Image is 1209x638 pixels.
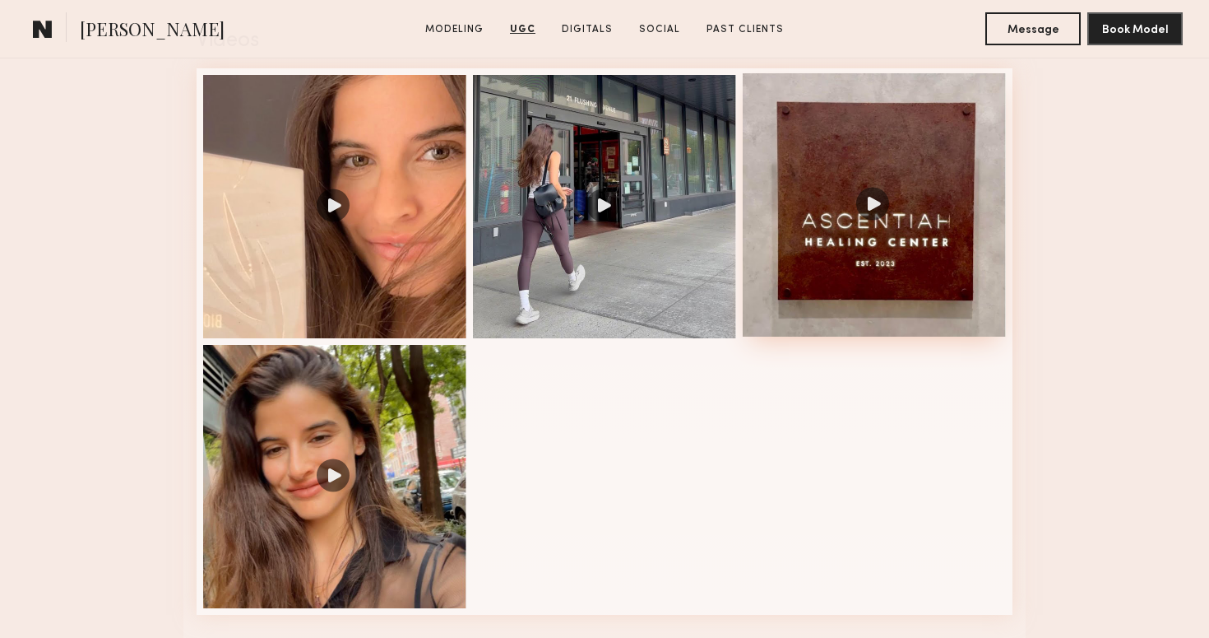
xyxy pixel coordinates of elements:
span: [PERSON_NAME] [80,16,225,45]
a: Digitals [555,22,619,37]
a: Past Clients [700,22,790,37]
a: UGC [503,22,542,37]
a: Social [632,22,687,37]
button: Message [985,12,1081,45]
a: Book Model [1087,21,1183,35]
button: Book Model [1087,12,1183,45]
a: Modeling [419,22,490,37]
